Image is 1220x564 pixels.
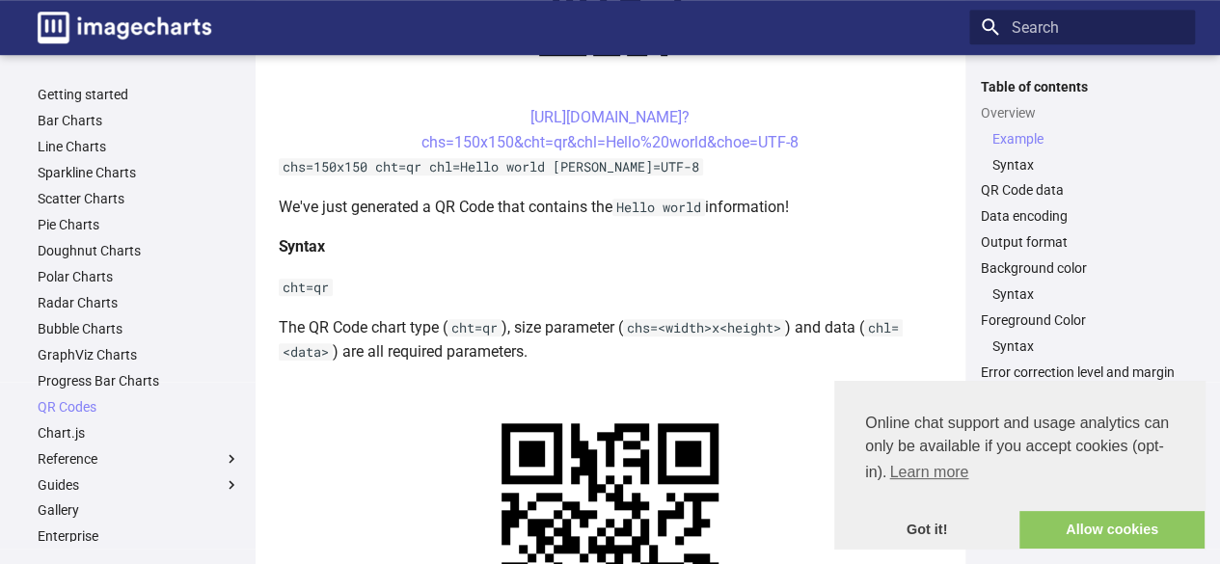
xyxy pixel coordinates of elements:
[38,424,240,442] a: Chart.js
[623,319,785,336] code: chs=<width>x<height>
[279,158,703,175] code: chs=150x150 cht=qr chl=Hello world [PERSON_NAME]=UTF-8
[38,242,240,259] a: Doughnut Charts
[279,315,942,364] p: The QR Code chart type ( ), size parameter ( ) and data ( ) are all required parameters.
[981,311,1183,329] a: Foreground Color
[38,320,240,337] a: Bubble Charts
[981,363,1183,381] a: Error correction level and margin
[992,156,1183,174] a: Syntax
[865,412,1174,487] span: Online chat support and usage analytics can only be available if you accept cookies (opt-in).
[992,130,1183,148] a: Example
[38,216,240,233] a: Pie Charts
[447,319,502,336] code: cht=qr
[992,337,1183,355] a: Syntax
[38,372,240,389] a: Progress Bar Charts
[279,234,942,259] h4: Syntax
[38,138,240,155] a: Line Charts
[30,4,219,51] a: Image-Charts documentation
[981,181,1183,199] a: QR Code data
[834,511,1019,550] a: dismiss cookie message
[38,450,240,468] label: Reference
[38,294,240,311] a: Radar Charts
[38,86,240,103] a: Getting started
[38,164,240,181] a: Sparkline Charts
[38,501,240,519] a: Gallery
[969,78,1195,95] label: Table of contents
[279,195,942,220] p: We've just generated a QR Code that contains the information!
[981,130,1183,174] nav: Overview
[1019,511,1205,550] a: allow cookies
[992,285,1183,303] a: Syntax
[38,527,240,545] a: Enterprise
[38,190,240,207] a: Scatter Charts
[38,268,240,285] a: Polar Charts
[981,104,1183,121] a: Overview
[981,259,1183,277] a: Background color
[981,285,1183,303] nav: Background color
[38,476,240,494] label: Guides
[421,108,799,151] a: [URL][DOMAIN_NAME]?chs=150x150&cht=qr&chl=Hello%20world&choe=UTF-8
[981,337,1183,355] nav: Foreground Color
[886,458,971,487] a: learn more about cookies
[969,78,1195,382] nav: Table of contents
[38,346,240,363] a: GraphViz Charts
[981,233,1183,251] a: Output format
[38,398,240,416] a: QR Codes
[612,199,705,216] code: Hello world
[38,12,211,43] img: logo
[38,112,240,129] a: Bar Charts
[834,381,1205,549] div: cookieconsent
[279,279,333,296] code: cht=qr
[981,207,1183,225] a: Data encoding
[969,10,1195,44] input: Search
